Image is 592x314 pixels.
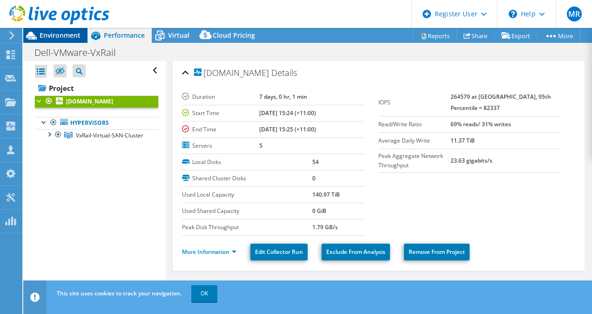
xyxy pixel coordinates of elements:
[182,190,313,199] label: Used Local Capacity
[259,109,316,117] b: [DATE] 15:24 (+11:00)
[451,93,551,112] b: 264579 at [GEOGRAPHIC_DATA], 95th Percentile = 82337
[412,28,457,43] a: Reports
[30,48,130,58] h1: Dell-VMware-VxRail
[250,244,308,260] a: Edit Collector Run
[378,98,451,107] label: IOPS
[191,285,217,302] a: OK
[271,67,297,78] span: Details
[509,10,517,18] svg: \n
[182,141,260,150] label: Servers
[182,223,313,232] label: Peak Disk Throughput
[104,31,145,40] span: Performance
[537,28,580,43] a: More
[182,109,260,118] label: Start Time
[194,68,269,78] span: [DOMAIN_NAME]
[457,28,495,43] a: Share
[259,142,262,150] b: 5
[378,136,451,145] label: Average Daily Write
[76,131,143,139] span: VxRail-Virtual-SAN-Cluster
[312,191,340,198] b: 140.97 TiB
[35,81,158,96] a: Project
[312,158,319,166] b: 54
[378,120,451,129] label: Read/Write Ratio
[182,125,260,134] label: End Time
[66,97,113,105] b: [DOMAIN_NAME]
[57,289,182,297] span: This site uses cookies to track your navigation.
[451,120,511,128] b: 69% reads/ 31% writes
[322,244,390,260] a: Exclude From Analysis
[182,92,260,102] label: Duration
[182,174,313,183] label: Shared Cluster Disks
[378,151,451,170] label: Peak Aggregate Network Throughput
[35,129,158,141] a: VxRail-Virtual-SAN-Cluster
[451,157,492,164] b: 23.63 gigabits/s
[259,125,316,133] b: [DATE] 15:25 (+11:00)
[182,248,236,256] a: More Information
[182,206,313,216] label: Used Shared Capacity
[312,223,338,231] b: 1.79 GB/s
[35,117,158,129] a: Hypervisors
[312,174,316,182] b: 0
[213,31,255,40] span: Cloud Pricing
[168,31,189,40] span: Virtual
[312,207,326,215] b: 0 GiB
[494,28,538,43] a: Export
[259,93,307,101] b: 7 days, 0 hr, 1 min
[451,137,475,144] b: 11.37 TiB
[182,157,313,167] label: Local Disks
[35,96,158,108] a: [DOMAIN_NAME]
[40,31,81,40] span: Environment
[404,244,470,260] a: Remove From Project
[567,7,582,21] span: MR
